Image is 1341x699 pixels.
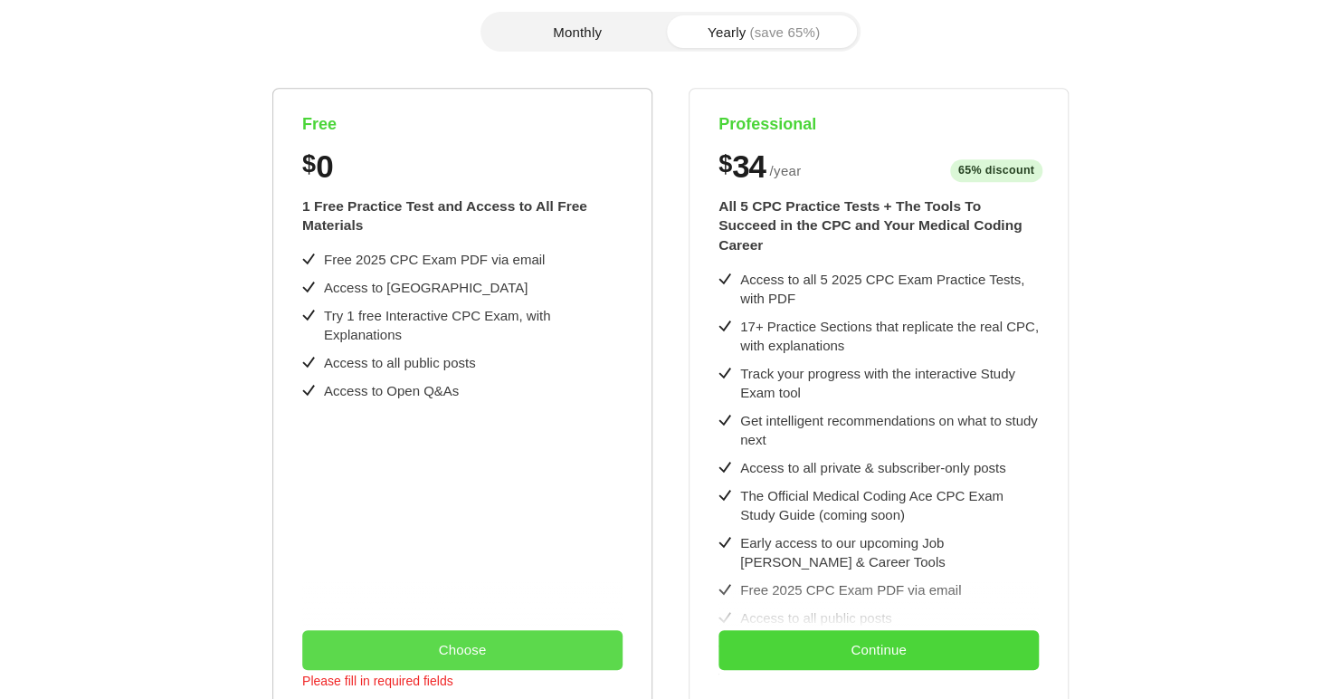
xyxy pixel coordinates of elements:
button: Continue [718,630,1039,670]
div: Get intelligent recommendations on what to study next [740,411,1039,449]
div: The Official Medical Coding Ace CPC Exam Study Guide (coming soon) [740,486,1039,524]
div: Access to Open Q&As [324,381,459,400]
div: Try 1 free Interactive CPC Exam, with Explanations [324,306,623,344]
button: Monthly [484,15,670,48]
span: $ [718,150,732,178]
div: All 5 CPC Practice Tests + The Tools To Succeed in the CPC and Your Medical Coding Career [718,196,1039,255]
span: 0 [316,150,332,182]
span: 34 [732,150,765,182]
div: Track your progress with the interactive Study Exam tool [740,364,1039,402]
div: Access to [GEOGRAPHIC_DATA] [324,278,528,297]
span: 65% discount [950,159,1042,182]
div: Access to all private & subscriber-only posts [740,458,1005,477]
span: $ [302,150,316,178]
button: Yearly(save 65%) [670,15,857,48]
div: 17+ Practice Sections that replicate the real CPC, with explanations [740,317,1039,355]
div: Access to all 5 2025 CPC Exam Practice Tests, with PDF [740,270,1039,308]
div: Access to all public posts [324,353,476,372]
h4: Free [302,114,623,135]
span: / year [769,160,801,182]
div: Free 2025 CPC Exam PDF via email [324,250,545,269]
h4: Professional [718,114,1039,135]
button: Choose [302,630,623,670]
div: 1 Free Practice Test and Access to All Free Materials [302,196,623,235]
div: Early access to our upcoming Job [PERSON_NAME] & Career Tools [740,533,1039,571]
span: (save 65%) [749,25,820,39]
